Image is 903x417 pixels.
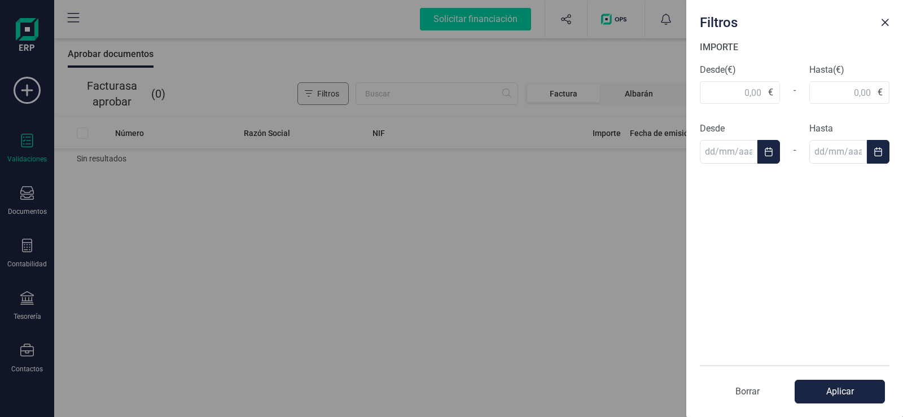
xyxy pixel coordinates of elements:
[757,140,780,164] button: Choose Date
[809,63,889,77] label: Hasta (€)
[876,14,894,32] button: Close
[700,63,780,77] label: Desde (€)
[700,81,780,104] input: 0,00
[700,140,757,164] input: dd/mm/aaaa
[867,140,889,164] button: Choose Date
[809,122,889,135] label: Hasta
[700,42,738,52] span: IMPORTE
[780,77,809,104] div: -
[878,86,883,99] span: €
[700,385,795,398] p: Borrar
[809,140,867,164] input: dd/mm/aaaa
[809,81,889,104] input: 0,00
[695,9,876,32] div: Filtros
[780,137,809,164] div: -
[700,122,780,135] label: Desde
[795,380,885,403] button: Aplicar
[768,86,773,99] span: €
